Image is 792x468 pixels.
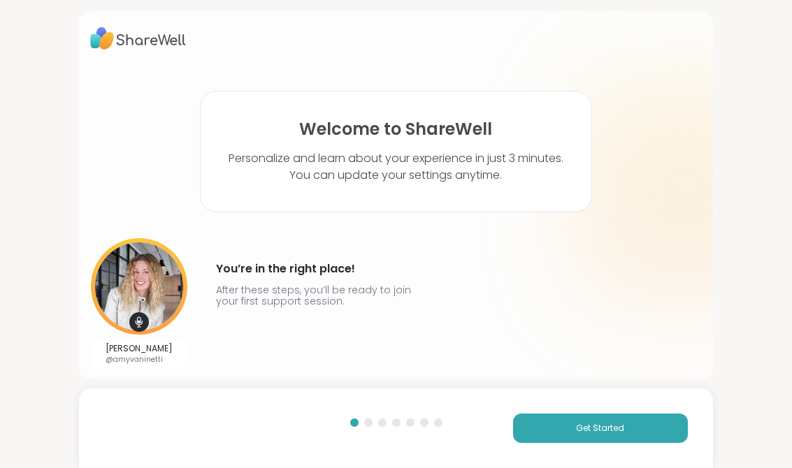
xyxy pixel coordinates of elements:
[216,258,417,280] h4: You’re in the right place!
[216,284,417,307] p: After these steps, you’ll be ready to join your first support session.
[576,422,624,434] span: Get Started
[299,119,492,139] h1: Welcome to ShareWell
[513,414,688,443] button: Get Started
[229,150,563,184] p: Personalize and learn about your experience in just 3 minutes. You can update your settings anytime.
[129,312,149,332] img: mic icon
[91,238,187,335] img: User image
[106,343,173,354] p: [PERSON_NAME]
[90,22,186,54] img: ShareWell Logo
[106,354,173,365] p: @amyvaninetti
